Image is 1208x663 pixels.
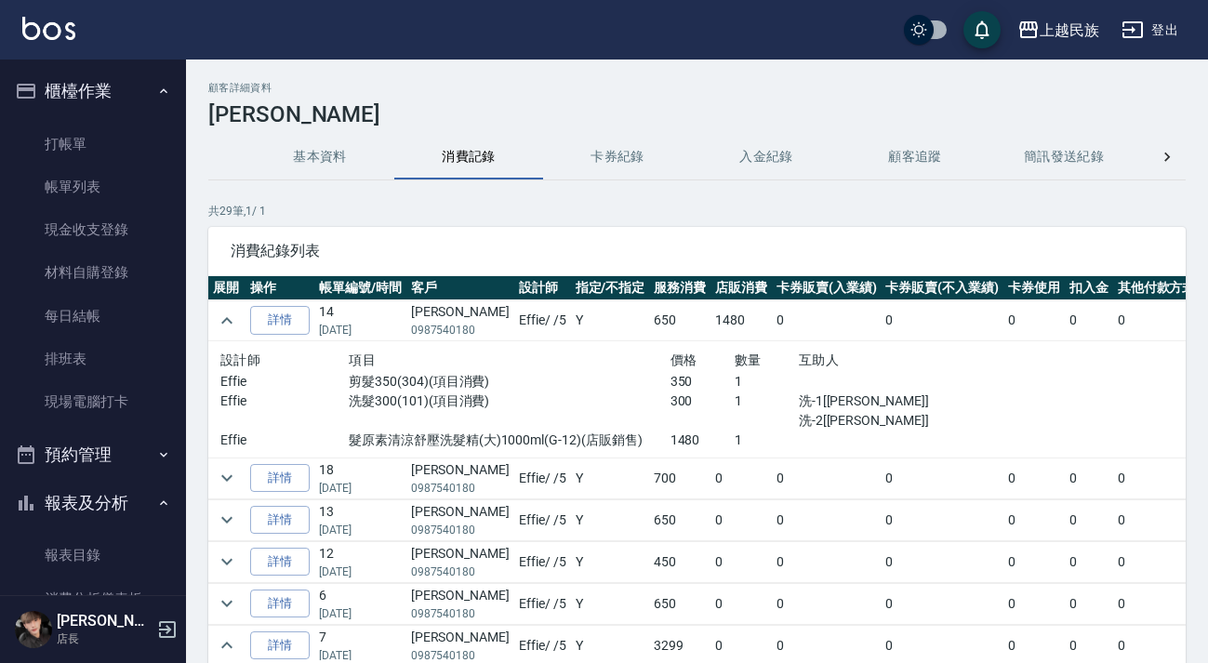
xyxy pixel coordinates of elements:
[735,372,799,391] p: 1
[1113,276,1201,300] th: 其他付款方式
[1003,541,1065,582] td: 0
[7,338,179,380] a: 排班表
[735,431,799,450] p: 1
[250,631,310,660] a: 詳情
[314,499,406,540] td: 13
[571,276,650,300] th: 指定/不指定
[319,522,402,538] p: [DATE]
[1003,300,1065,341] td: 0
[881,541,1003,582] td: 0
[314,583,406,624] td: 6
[250,590,310,618] a: 詳情
[1065,300,1113,341] td: 0
[799,352,839,367] span: 互助人
[735,391,799,411] p: 1
[670,352,697,367] span: 價格
[571,541,650,582] td: Y
[213,464,241,492] button: expand row
[543,135,692,179] button: 卡券紀錄
[1003,499,1065,540] td: 0
[231,242,1163,260] span: 消費紀錄列表
[319,564,402,580] p: [DATE]
[220,391,349,411] p: Effie
[1113,541,1201,582] td: 0
[772,583,882,624] td: 0
[710,499,772,540] td: 0
[649,583,710,624] td: 650
[7,295,179,338] a: 每日結帳
[841,135,989,179] button: 顧客追蹤
[57,630,152,647] p: 店長
[411,522,510,538] p: 0987540180
[250,506,310,535] a: 詳情
[1114,13,1186,47] button: 登出
[394,135,543,179] button: 消費記錄
[411,605,510,622] p: 0987540180
[7,380,179,423] a: 現場電腦打卡
[1003,583,1065,624] td: 0
[710,541,772,582] td: 0
[571,457,650,498] td: Y
[989,135,1138,179] button: 簡訊發送紀錄
[799,411,991,431] p: 洗-2[[PERSON_NAME]]
[881,583,1003,624] td: 0
[246,135,394,179] button: 基本資料
[710,300,772,341] td: 1480
[7,431,179,479] button: 預約管理
[1010,11,1107,49] button: 上越民族
[514,499,571,540] td: Effie / /5
[7,208,179,251] a: 現金收支登錄
[514,583,571,624] td: Effie / /5
[314,300,406,341] td: 14
[881,300,1003,341] td: 0
[571,499,650,540] td: Y
[649,276,710,300] th: 服務消費
[670,372,735,391] p: 350
[772,499,882,540] td: 0
[1003,457,1065,498] td: 0
[1113,300,1201,341] td: 0
[406,457,514,498] td: [PERSON_NAME]
[881,276,1003,300] th: 卡券販賣(不入業績)
[411,564,510,580] p: 0987540180
[7,67,179,115] button: 櫃檯作業
[881,457,1003,498] td: 0
[799,391,991,411] p: 洗-1[[PERSON_NAME]]
[514,541,571,582] td: Effie / /5
[314,276,406,300] th: 帳單編號/時間
[514,300,571,341] td: Effie / /5
[963,11,1001,48] button: save
[319,322,402,338] p: [DATE]
[213,548,241,576] button: expand row
[1065,583,1113,624] td: 0
[1065,499,1113,540] td: 0
[1065,276,1113,300] th: 扣入金
[571,300,650,341] td: Y
[649,499,710,540] td: 650
[250,464,310,493] a: 詳情
[1065,457,1113,498] td: 0
[406,300,514,341] td: [PERSON_NAME]
[250,306,310,335] a: 詳情
[670,391,735,411] p: 300
[1065,541,1113,582] td: 0
[7,123,179,166] a: 打帳單
[7,166,179,208] a: 帳單列表
[314,457,406,498] td: 18
[220,372,349,391] p: Effie
[349,431,670,450] p: 髮原素清涼舒壓洗髮精(大)1000ml(G-12)(店販銷售)
[772,457,882,498] td: 0
[772,276,882,300] th: 卡券販賣(入業績)
[208,203,1186,219] p: 共 29 筆, 1 / 1
[1040,19,1099,42] div: 上越民族
[411,480,510,497] p: 0987540180
[246,276,314,300] th: 操作
[710,276,772,300] th: 店販消費
[571,583,650,624] td: Y
[319,605,402,622] p: [DATE]
[15,611,52,648] img: Person
[406,499,514,540] td: [PERSON_NAME]
[7,251,179,294] a: 材料自購登錄
[692,135,841,179] button: 入金紀錄
[649,300,710,341] td: 650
